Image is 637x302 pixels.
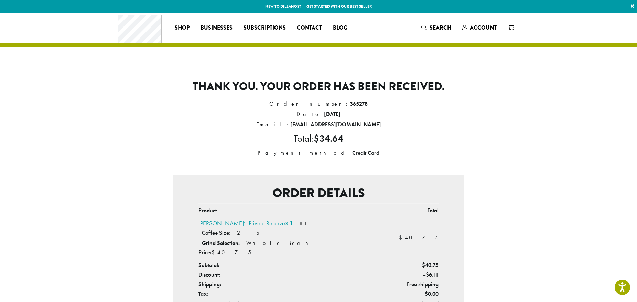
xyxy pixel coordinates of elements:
[285,219,293,227] strong: × 1
[314,132,319,144] span: $
[333,24,347,32] span: Blog
[198,260,377,270] th: Subtotal:
[244,24,286,32] span: Subscriptions
[377,204,438,218] th: Total
[173,109,464,119] li: Date:
[399,234,439,241] bdi: 40.75
[175,24,190,32] span: Shop
[377,270,438,280] td: –
[422,261,439,269] span: 40.75
[399,234,405,241] span: $
[422,261,425,269] span: $
[198,280,377,289] th: Shipping:
[314,132,343,144] bdi: 34.64
[173,119,464,130] li: Email:
[300,220,307,227] strong: × 1
[237,229,259,236] p: 2 lb
[198,249,212,256] strong: Price:
[178,186,459,201] h2: Order details
[416,22,457,33] a: Search
[425,290,439,298] span: 0.00
[246,239,314,247] p: Whole Bean
[324,110,341,118] strong: [DATE]
[169,22,195,33] a: Shop
[173,130,464,148] li: Total:
[173,80,464,93] p: Thank you. Your order has been received.
[430,24,451,32] span: Search
[470,24,497,32] span: Account
[350,100,368,107] strong: 365278
[426,271,439,278] span: 6.11
[212,249,251,256] span: 40.75
[290,121,381,128] strong: [EMAIL_ADDRESS][DOMAIN_NAME]
[425,290,428,298] span: $
[198,219,293,227] a: [PERSON_NAME]’s Private Reserve× 1
[297,24,322,32] span: Contact
[198,204,377,218] th: Product
[306,3,372,9] a: Get started with our best seller
[198,289,377,299] th: Tax:
[352,149,379,157] strong: Credit Card
[202,239,240,247] strong: Grind Selection:
[201,24,233,32] span: Businesses
[202,229,230,236] strong: Coffee Size:
[173,99,464,109] li: Order number:
[426,271,429,278] span: $
[377,280,438,289] td: Free shipping
[212,249,217,256] span: $
[173,148,464,158] li: Payment method:
[198,270,377,280] th: Discount:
